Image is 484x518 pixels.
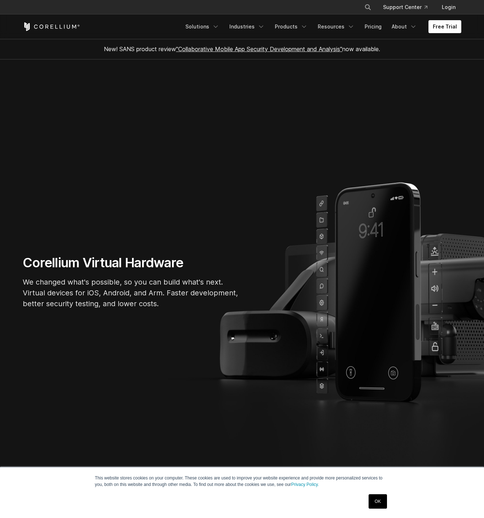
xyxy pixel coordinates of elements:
[176,45,342,53] a: "Collaborative Mobile App Security Development and Analysis"
[356,1,461,14] div: Navigation Menu
[23,277,239,309] p: We changed what's possible, so you can build what's next. Virtual devices for iOS, Android, and A...
[181,20,461,33] div: Navigation Menu
[270,20,312,33] a: Products
[436,1,461,14] a: Login
[23,22,80,31] a: Corellium Home
[377,1,433,14] a: Support Center
[361,1,374,14] button: Search
[181,20,224,33] a: Solutions
[369,494,387,509] a: OK
[104,45,380,53] span: New! SANS product review now available.
[225,20,269,33] a: Industries
[360,20,386,33] a: Pricing
[95,475,389,488] p: This website stores cookies on your computer. These cookies are used to improve your website expe...
[428,20,461,33] a: Free Trial
[387,20,421,33] a: About
[23,255,239,271] h1: Corellium Virtual Hardware
[291,482,319,487] a: Privacy Policy.
[313,20,359,33] a: Resources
